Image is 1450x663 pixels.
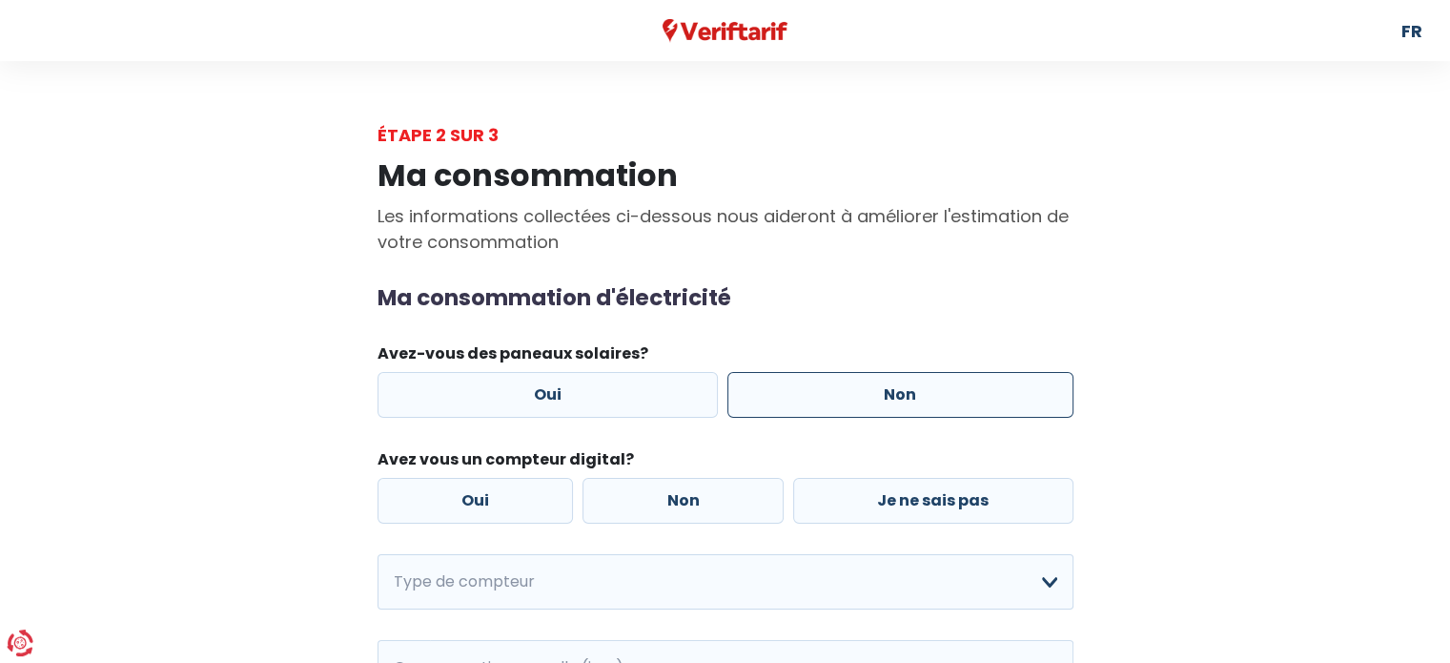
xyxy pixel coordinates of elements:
[793,478,1073,524] label: Je ne sais pas
[378,372,719,418] label: Oui
[378,122,1073,148] div: Étape 2 sur 3
[582,478,784,524] label: Non
[663,19,787,43] img: Veriftarif logo
[727,372,1073,418] label: Non
[378,157,1073,194] h1: Ma consommation
[378,203,1073,255] p: Les informations collectées ci-dessous nous aideront à améliorer l'estimation de votre consommation
[378,342,1073,372] legend: Avez-vous des paneaux solaires?
[378,285,1073,312] h2: Ma consommation d'électricité
[378,448,1073,478] legend: Avez vous un compteur digital?
[378,478,574,524] label: Oui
